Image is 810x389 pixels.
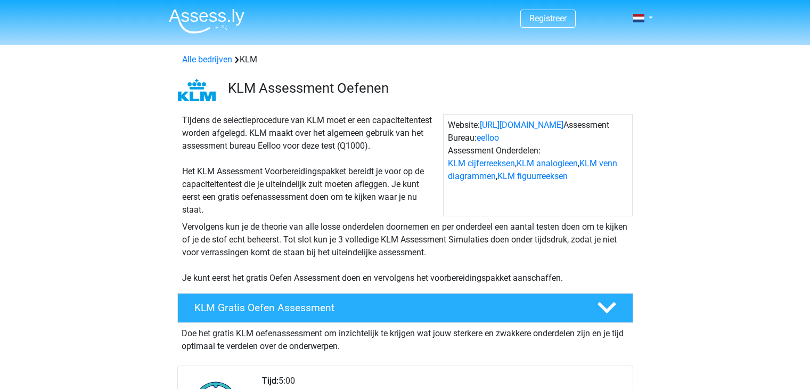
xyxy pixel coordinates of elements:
[448,158,617,181] a: KLM venn diagrammen
[448,158,515,168] a: KLM cijferreeksen
[194,302,580,314] h4: KLM Gratis Oefen Assessment
[178,114,443,216] div: Tijdens de selectieprocedure van KLM moet er een capaciteitentest worden afgelegd. KLM maakt over...
[443,114,633,216] div: Website: Assessment Bureau: Assessment Onderdelen: , , ,
[178,53,633,66] div: KLM
[169,9,244,34] img: Assessly
[173,293,637,323] a: KLM Gratis Oefen Assessment
[477,133,499,143] a: eelloo
[178,221,633,285] div: Vervolgens kun je de theorie van alle losse onderdelen doornemen en per onderdeel een aantal test...
[529,13,567,23] a: Registreer
[497,171,568,181] a: KLM figuurreeksen
[182,54,232,64] a: Alle bedrijven
[517,158,578,168] a: KLM analogieen
[480,120,563,130] a: [URL][DOMAIN_NAME]
[228,80,625,96] h3: KLM Assessment Oefenen
[177,323,633,353] div: Doe het gratis KLM oefenassessment om inzichtelijk te krijgen wat jouw sterkere en zwakkere onder...
[262,376,279,386] b: Tijd:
